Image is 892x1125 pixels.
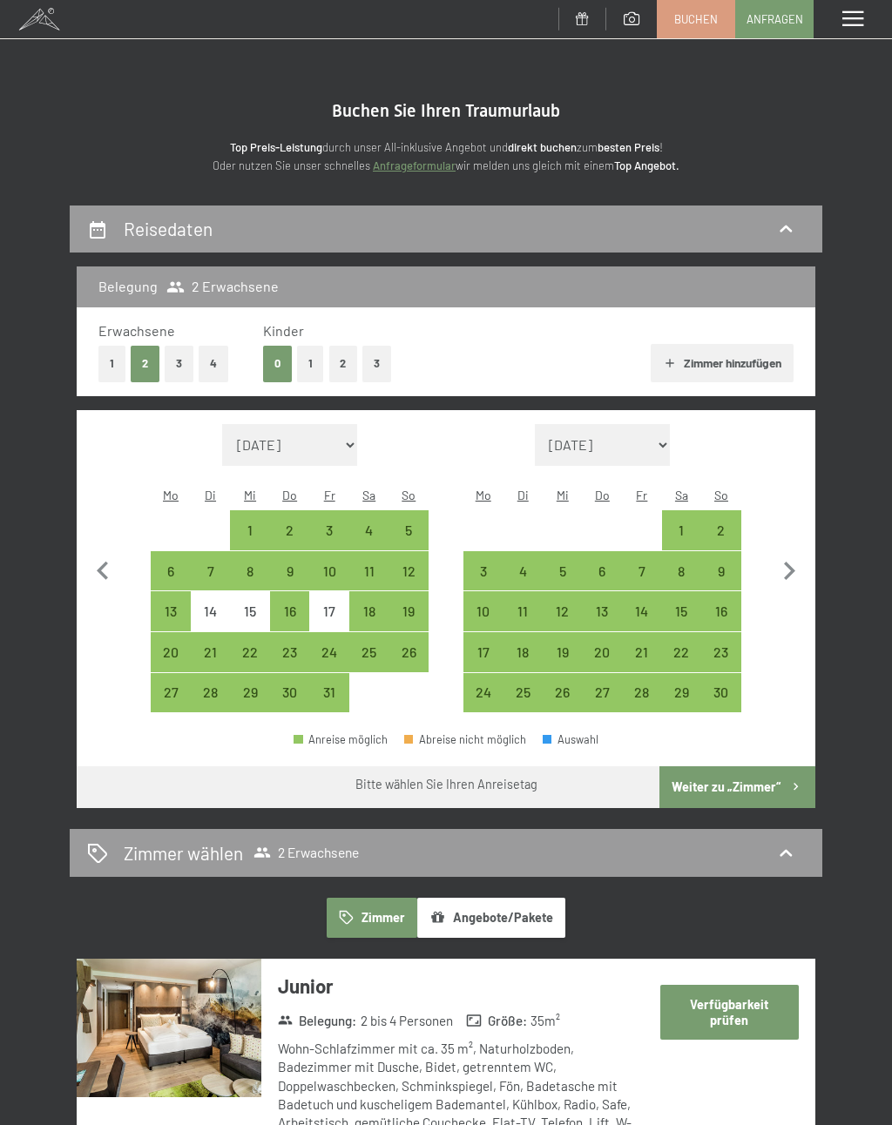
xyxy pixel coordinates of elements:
div: 1 [232,523,268,560]
div: Thu Nov 27 2025 [583,673,623,713]
div: Anreise möglich [389,632,429,672]
div: Tue Oct 07 2025 [191,551,231,591]
div: Anreise möglich [191,632,231,672]
div: Anreise möglich [543,632,583,672]
div: 30 [272,685,308,722]
div: Sat Nov 01 2025 [662,510,702,550]
div: Thu Oct 23 2025 [270,632,310,672]
div: Sat Nov 29 2025 [662,673,702,713]
div: Anreise möglich [543,673,583,713]
button: 3 [362,346,391,381]
div: Anreise möglich [543,551,583,591]
div: Wed Oct 29 2025 [230,673,270,713]
button: 4 [199,346,228,381]
div: Fri Oct 17 2025 [309,591,349,631]
abbr: Mittwoch [244,488,256,502]
div: Anreise möglich [230,551,270,591]
div: 20 [152,645,189,682]
div: Tue Oct 28 2025 [191,673,231,713]
div: Sun Oct 05 2025 [389,510,429,550]
div: Anreise möglich [230,510,270,550]
div: Mon Nov 24 2025 [463,673,503,713]
div: Anreise möglich [349,632,389,672]
div: Wed Oct 15 2025 [230,591,270,631]
div: 25 [504,685,541,722]
abbr: Donnerstag [282,488,297,502]
div: Anreise möglich [543,591,583,631]
h3: Junior [278,973,649,1000]
div: Anreise möglich [151,591,191,631]
div: Fri Oct 24 2025 [309,632,349,672]
div: Sun Nov 23 2025 [701,632,741,672]
button: 3 [165,346,193,381]
abbr: Dienstag [205,488,216,502]
div: Bitte wählen Sie Ihren Anreisetag [355,776,537,793]
div: Anreise möglich [662,632,702,672]
div: Wed Oct 22 2025 [230,632,270,672]
strong: Top Preis-Leistung [230,140,322,154]
div: Anreise möglich [503,673,543,713]
span: Anfragen [747,11,803,27]
div: 8 [232,564,268,601]
div: Anreise nicht möglich [230,591,270,631]
div: Tue Oct 14 2025 [191,591,231,631]
div: 10 [465,604,502,641]
div: Anreise möglich [622,632,662,672]
div: Sun Nov 30 2025 [701,673,741,713]
div: Anreise möglich [309,510,349,550]
div: 15 [664,604,700,641]
div: Fri Oct 03 2025 [309,510,349,550]
div: Wed Nov 19 2025 [543,632,583,672]
div: Anreise möglich [662,673,702,713]
div: 17 [465,645,502,682]
div: Thu Oct 09 2025 [270,551,310,591]
div: Mon Nov 10 2025 [463,591,503,631]
a: Buchen [658,1,734,37]
div: Anreise möglich [270,551,310,591]
div: 11 [504,604,541,641]
button: 0 [263,346,292,381]
div: Thu Oct 16 2025 [270,591,310,631]
strong: direkt buchen [508,140,577,154]
div: 13 [585,604,621,641]
strong: Größe : [466,1012,527,1030]
div: Anreise möglich [349,551,389,591]
div: Anreise möglich [270,591,310,631]
div: Anreise möglich [151,632,191,672]
abbr: Donnerstag [595,488,610,502]
strong: Belegung : [278,1012,357,1030]
div: Fri Nov 07 2025 [622,551,662,591]
div: Mon Nov 17 2025 [463,632,503,672]
div: 21 [193,645,229,682]
div: Mon Nov 03 2025 [463,551,503,591]
button: Angebote/Pakete [417,898,565,938]
div: Anreise möglich [270,510,310,550]
abbr: Montag [476,488,491,502]
button: Weiter zu „Zimmer“ [659,766,815,808]
div: 14 [624,604,660,641]
span: Kinder [263,322,304,339]
div: 23 [703,645,740,682]
div: Anreise möglich [701,551,741,591]
div: Tue Nov 18 2025 [503,632,543,672]
h2: Reisedaten [124,218,213,239]
span: Buchen Sie Ihren Traumurlaub [332,100,560,121]
div: 3 [465,564,502,601]
div: Anreise möglich [389,510,429,550]
div: Sun Nov 02 2025 [701,510,741,550]
div: Anreise möglich [503,632,543,672]
div: Tue Nov 04 2025 [503,551,543,591]
div: Tue Oct 21 2025 [191,632,231,672]
abbr: Montag [163,488,179,502]
button: 1 [297,346,324,381]
div: Wed Nov 26 2025 [543,673,583,713]
div: 19 [544,645,581,682]
div: Anreise möglich [583,673,623,713]
div: Anreise möglich [622,673,662,713]
div: Anreise nicht möglich [191,591,231,631]
div: 12 [391,564,428,601]
div: 15 [232,604,268,641]
h3: Belegung [98,277,158,296]
div: 6 [585,564,621,601]
div: Anreise möglich [230,632,270,672]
